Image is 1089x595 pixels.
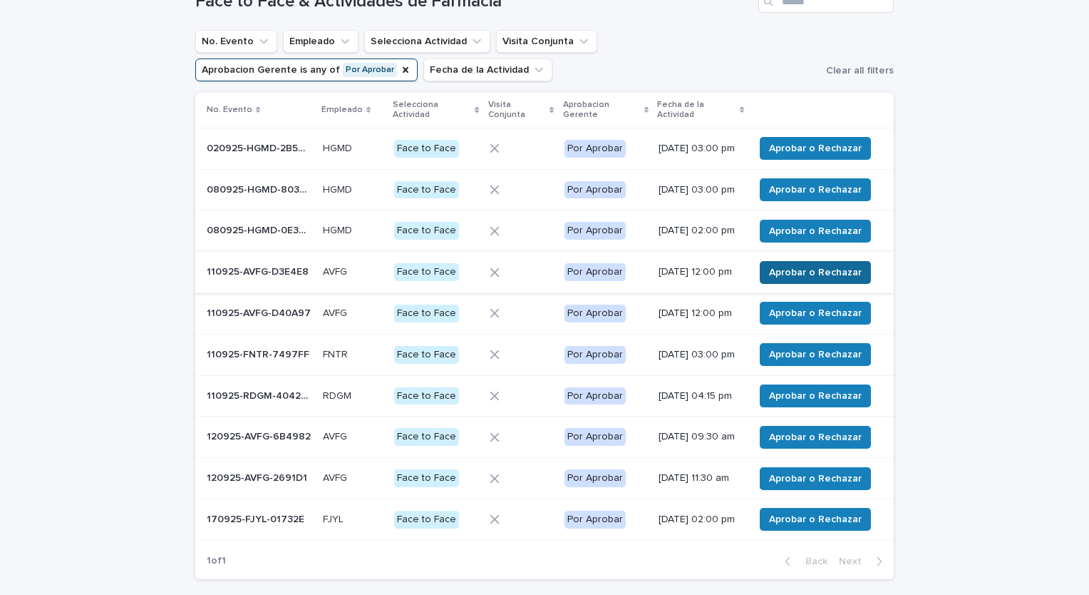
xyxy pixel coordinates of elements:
button: Aprobar o Rechazar [760,137,871,160]
span: Aprobar o Rechazar [769,347,862,362]
button: Aprobar o Rechazar [760,426,871,449]
tr: 080925-HGMD-803ACD080925-HGMD-803ACD HGMDHGMD Face to FacePor Aprobar[DATE] 03:00 pmAprobar o Rec... [195,169,894,210]
p: No. Evento [207,102,252,118]
div: Face to Face [394,428,459,446]
tr: 110925-AVFG-D3E4E8110925-AVFG-D3E4E8 AVFGAVFG Face to FacePor Aprobar[DATE] 12:00 pmAprobar o Rec... [195,252,894,293]
p: AVFG [323,428,350,443]
div: Face to Face [394,387,459,405]
p: FNTR [323,346,351,361]
p: [DATE] 12:00 pm [659,266,743,278]
p: [DATE] 03:00 pm [659,184,743,196]
div: Por Aprobar [564,469,626,487]
div: Face to Face [394,346,459,364]
p: [DATE] 11:30 am [659,472,743,484]
p: 110925-RDGM-40426B [207,387,314,402]
span: Clear all filters [826,66,894,76]
p: 080925-HGMD-0E38C7 [207,222,314,237]
span: Aprobar o Rechazar [769,265,862,280]
tr: 120925-AVFG-2691D1120925-AVFG-2691D1 AVFGAVFG Face to FacePor Aprobar[DATE] 11:30 amAprobar o Rec... [195,458,894,499]
div: Por Aprobar [564,387,626,405]
p: 110925-FNTR-7497FF [207,346,312,361]
span: Aprobar o Rechazar [769,141,862,156]
div: Face to Face [394,305,459,322]
button: Fecha de la Actividad [423,59,552,81]
button: Aprobar o Rechazar [760,343,871,366]
button: Visita Conjunta [496,30,597,53]
p: [DATE] 09:30 am [659,431,743,443]
div: Por Aprobar [564,428,626,446]
div: Por Aprobar [564,222,626,240]
button: Aprobar o Rechazar [760,261,871,284]
tr: 110925-AVFG-D40A97110925-AVFG-D40A97 AVFGAVFG Face to FacePor Aprobar[DATE] 12:00 pmAprobar o Rec... [195,293,894,334]
div: Por Aprobar [564,346,626,364]
p: Aprobacion Gerente [563,97,641,123]
div: Face to Face [394,263,459,281]
div: Por Aprobar [564,140,626,158]
p: AVFG [323,263,350,278]
p: [DATE] 03:00 pm [659,349,743,361]
p: 080925-HGMD-803ACD [207,181,314,196]
button: Clear all filters [820,60,894,81]
div: Por Aprobar [564,511,626,529]
p: AVFG [323,469,350,484]
p: 120925-AVFG-6B4982 [207,428,314,443]
p: 1 of 1 [195,544,237,579]
p: FJYL [323,511,346,526]
button: Back [773,555,833,568]
button: Aprobar o Rechazar [760,508,871,531]
tr: 120925-AVFG-6B4982120925-AVFG-6B4982 AVFGAVFG Face to FacePor Aprobar[DATE] 09:30 amAprobar o Rec... [195,417,894,458]
p: 120925-AVFG-2691D1 [207,469,310,484]
button: Aprobar o Rechazar [760,467,871,490]
p: 110925-AVFG-D40A97 [207,305,314,320]
button: Aprobar o Rechazar [760,220,871,243]
span: Aprobar o Rechazar [769,306,862,320]
div: Por Aprobar [564,263,626,281]
p: HGMD [323,222,355,237]
p: 020925-HGMD-2B5DCE [207,140,314,155]
p: Visita Conjunta [488,97,547,123]
span: Aprobar o Rechazar [769,472,862,486]
tr: 080925-HGMD-0E38C7080925-HGMD-0E38C7 HGMDHGMD Face to FacePor Aprobar[DATE] 02:00 pmAprobar o Rec... [195,210,894,252]
button: Aprobar o Rechazar [760,385,871,407]
button: Selecciona Actividad [364,30,490,53]
p: [DATE] 03:00 pm [659,143,743,155]
span: Aprobar o Rechazar [769,224,862,238]
div: Face to Face [394,469,459,487]
tr: 020925-HGMD-2B5DCE020925-HGMD-2B5DCE HGMDHGMD Face to FacePor Aprobar[DATE] 03:00 pmAprobar o Rec... [195,128,894,169]
p: HGMD [323,140,355,155]
tr: 110925-RDGM-40426B110925-RDGM-40426B RDGMRDGM Face to FacePor Aprobar[DATE] 04:15 pmAprobar o Rec... [195,375,894,417]
p: Fecha de la Actividad [657,97,736,123]
span: Aprobar o Rechazar [769,512,862,527]
button: Empleado [283,30,358,53]
p: Selecciona Actividad [393,97,472,123]
span: Next [839,556,870,566]
span: Aprobar o Rechazar [769,430,862,444]
p: [DATE] 02:00 pm [659,225,743,237]
p: HGMD [323,181,355,196]
p: 110925-AVFG-D3E4E8 [207,263,311,278]
button: Aprobar o Rechazar [760,302,871,325]
p: [DATE] 04:15 pm [659,390,743,402]
div: Face to Face [394,181,459,199]
span: Aprobar o Rechazar [769,183,862,197]
button: Next [833,555,894,568]
button: Aprobar o Rechazar [760,178,871,201]
div: Face to Face [394,140,459,158]
p: [DATE] 12:00 pm [659,307,743,320]
tr: 170925-FJYL-01732E170925-FJYL-01732E FJYLFJYL Face to FacePor Aprobar[DATE] 02:00 pmAprobar o Rec... [195,499,894,540]
p: AVFG [323,305,350,320]
tr: 110925-FNTR-7497FF110925-FNTR-7497FF FNTRFNTR Face to FacePor Aprobar[DATE] 03:00 pmAprobar o Rec... [195,334,894,375]
p: RDGM [323,387,354,402]
div: Face to Face [394,511,459,529]
div: Por Aprobar [564,305,626,322]
span: Back [797,556,827,566]
button: Aprobacion Gerente [195,59,418,81]
div: Face to Face [394,222,459,240]
p: 170925-FJYL-01732E [207,511,307,526]
button: No. Evento [195,30,277,53]
span: Aprobar o Rechazar [769,389,862,403]
p: [DATE] 02:00 pm [659,514,743,526]
div: Por Aprobar [564,181,626,199]
p: Empleado [321,102,363,118]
